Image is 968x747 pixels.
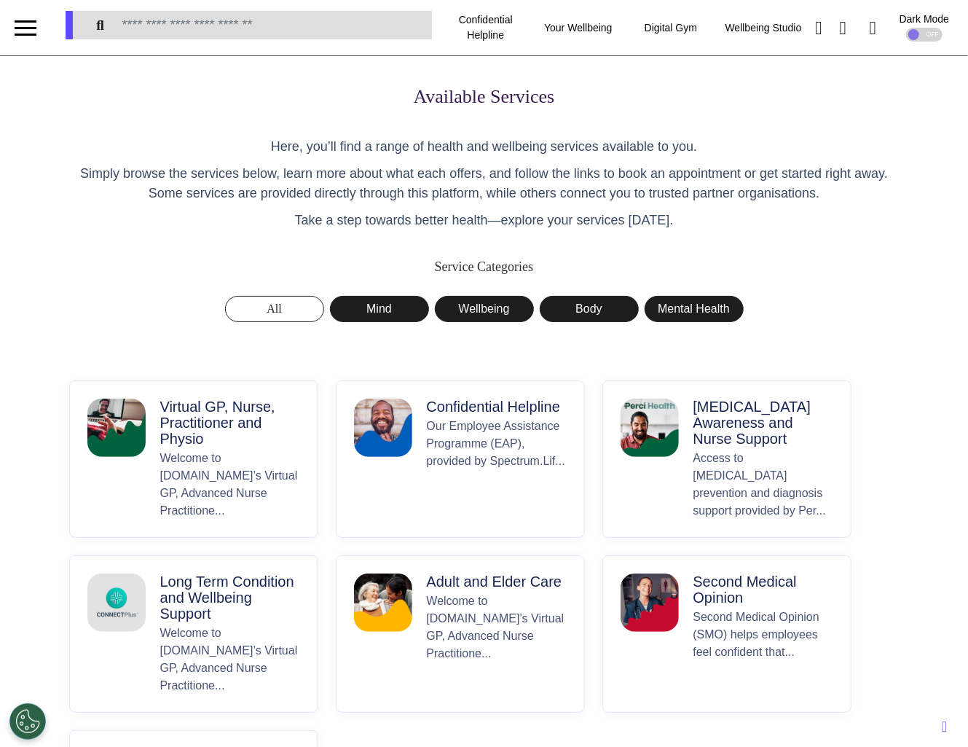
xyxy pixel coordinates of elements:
img: Virtual GP, Nurse, Practitioner and Physio [87,399,146,457]
div: Dark Mode [900,14,949,24]
p: Second Medical Opinion (SMO) helps employees feel confident that... [693,609,833,695]
button: Second Medical OpinionSecond Medical OpinionSecond Medical Opinion (SMO) helps employees feel con... [602,555,851,713]
h2: Service Categories [69,259,900,275]
p: Here, you’ll find a range of health and wellbeing services available to you. [69,137,900,157]
button: Long Term Condition and Wellbeing SupportLong Term Condition and Wellbeing SupportWelcome to [DOM... [69,555,318,713]
img: Second Medical Opinion [621,574,679,632]
button: Confidential HelplineConfidential HelplineOur Employee Assistance Programme (EAP), provided by Sp... [336,380,585,538]
button: All [225,296,324,322]
p: Access to [MEDICAL_DATA] prevention and diagnosis support provided by Per... [693,450,833,520]
p: Long Term Condition and Wellbeing Support [160,574,300,622]
img: Cancer Awareness and Nurse Support [621,399,679,457]
button: Adult and Elder CareAdult and Elder CareWelcome to [DOMAIN_NAME]’s Virtual GP, Advanced Nurse Pra... [336,555,585,713]
h1: Available Services [69,85,900,108]
button: Body [540,296,639,322]
button: Mental Health [645,296,744,322]
p: Welcome to [DOMAIN_NAME]’s Virtual GP, Advanced Nurse Practitione... [160,625,300,695]
div: Confidential Helpline [439,7,532,48]
p: Welcome to [DOMAIN_NAME]’s Virtual GP, Advanced Nurse Practitione... [160,450,300,520]
button: Wellbeing [435,296,534,322]
p: Our Employee Assistance Programme (EAP), provided by Spectrum.Lif... [427,418,567,520]
button: Open Preferences [9,703,46,740]
img: Adult and Elder Care [354,574,412,632]
button: Mind [330,296,429,322]
div: Digital Gym [624,7,717,48]
p: Confidential Helpline [427,399,567,415]
div: Wellbeing Studio [717,7,810,48]
button: Virtual GP, Nurse, Practitioner and PhysioVirtual GP, Nurse, Practitioner and PhysioWelcome to [D... [69,380,318,538]
img: Confidential Helpline [354,399,412,457]
button: Cancer Awareness and Nurse Support[MEDICAL_DATA] Awareness and Nurse SupportAccess to [MEDICAL_DA... [602,380,851,538]
p: Simply browse the services below, learn more about what each offers, and follow the links to book... [69,164,900,203]
p: [MEDICAL_DATA] Awareness and Nurse Support [693,399,833,447]
p: Virtual GP, Nurse, Practitioner and Physio [160,399,300,447]
p: Take a step towards better health—explore your services [DATE]. [69,211,900,230]
img: Long Term Condition and Wellbeing Support [87,574,146,632]
div: Your Wellbeing [532,7,624,48]
p: Welcome to [DOMAIN_NAME]’s Virtual GP, Advanced Nurse Practitione... [427,592,567,695]
p: Adult and Elder Care [427,574,567,590]
div: OFF [906,28,943,42]
p: Second Medical Opinion [693,574,833,606]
